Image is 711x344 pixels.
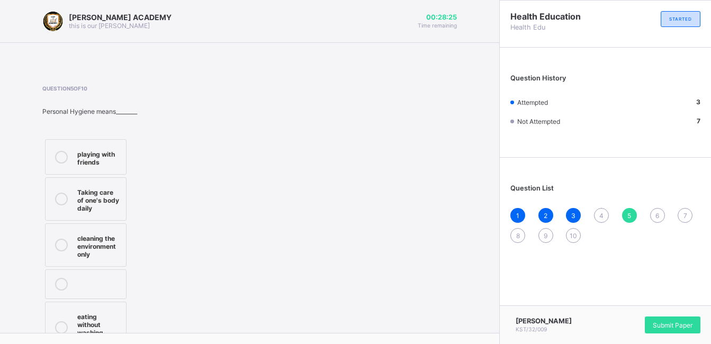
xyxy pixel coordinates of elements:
[77,186,121,212] div: Taking care of one's body daily
[77,148,121,166] div: playing with friends
[571,212,575,220] span: 3
[510,184,554,192] span: Question List
[696,98,700,106] b: 3
[510,11,606,22] span: Health Education
[697,117,700,125] b: 7
[599,212,604,220] span: 4
[669,16,692,22] span: STARTED
[69,22,150,30] span: this is our [PERSON_NAME]
[517,117,560,125] span: Not Attempted
[544,232,547,240] span: 9
[544,212,547,220] span: 2
[77,232,121,258] div: cleaning the environment only
[516,326,547,332] span: KST/32/009
[516,232,520,240] span: 8
[516,317,572,325] span: [PERSON_NAME]
[418,13,457,21] span: 00:28:25
[42,85,187,92] span: Question 5 of 10
[683,212,687,220] span: 7
[42,107,187,115] div: Personal Hygiene means________
[510,23,606,31] span: Health Edu
[69,13,172,22] span: [PERSON_NAME] ACADEMY
[655,212,659,220] span: 6
[516,212,519,220] span: 1
[418,22,457,29] span: Time remaining
[653,321,692,329] span: Submit Paper
[570,232,577,240] span: 10
[517,98,548,106] span: Attempted
[510,74,566,82] span: Question History
[627,212,631,220] span: 5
